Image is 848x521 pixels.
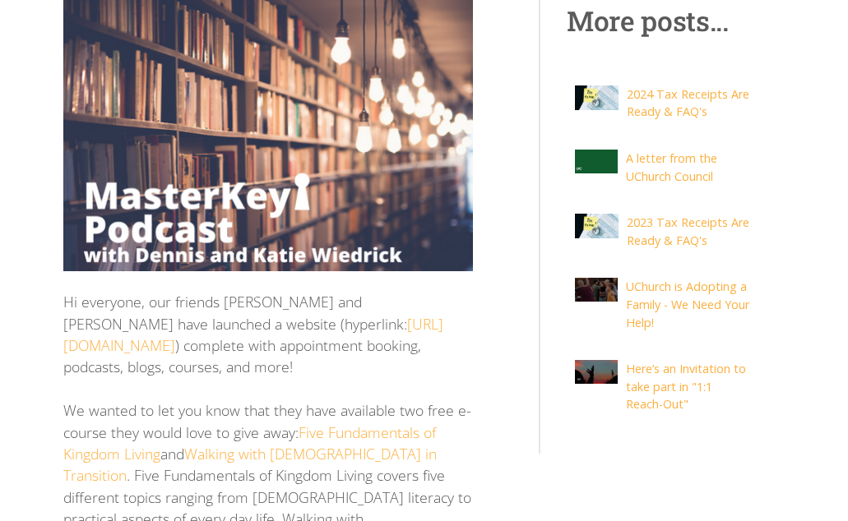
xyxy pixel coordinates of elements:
a: 2024 Tax Receipts Are Ready & FAQ's [567,77,758,129]
a: Walking with [DEMOGRAPHIC_DATA] in Transition [63,444,437,485]
p: UChurch is Adopting a Family - We Need Your Help! [626,278,750,331]
img: UChurch is Adopting a Family - We Need Your Help! [575,278,618,302]
p: Here’s an Invitation to take part in "1:1 Reach-Out" [626,360,750,413]
img: Here’s an Invitation to take part in "1:1 Reach-Out" [575,360,618,384]
a: UChurch is Adopting a Family - We Need Your Help! [567,270,758,339]
a: 2023 Tax Receipts Are Ready & FAQ's [567,205,758,257]
img: A letter from the UChurch Council [575,150,618,173]
a: Here’s an Invitation to take part in "1:1 Reach-Out" [567,352,758,422]
a: Five Fundamentals of Kingdom Living [63,422,436,463]
img: 2024 Tax Receipts Are Ready & FAQ's [575,85,619,110]
a: [URL][DOMAIN_NAME] [63,314,443,355]
img: 2023 Tax Receipts Are Ready & FAQ's [575,214,619,238]
p: 2024 Tax Receipts Are Ready & FAQ's [627,85,749,121]
p: A letter from the UChurch Council [626,150,750,185]
a: A letter from the UChurch Council [567,141,758,193]
p: 2023 Tax Receipts Are Ready & FAQ's [627,214,749,249]
h2: More posts... [567,3,758,38]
